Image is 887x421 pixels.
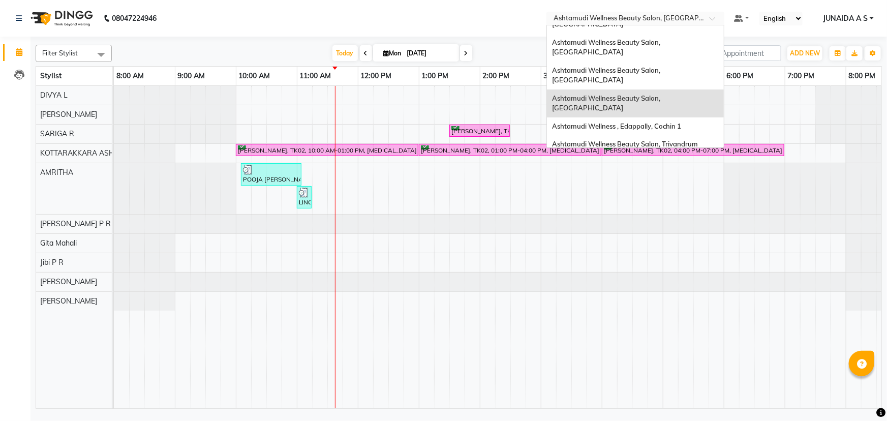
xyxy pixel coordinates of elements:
[552,66,662,84] span: Ashtamudi Wellness Beauty Salon, [GEOGRAPHIC_DATA]
[112,4,157,33] b: 08047224946
[40,91,68,100] span: DIVYA L
[114,69,146,83] a: 8:00 AM
[42,49,78,57] span: Filter Stylist
[419,69,451,83] a: 1:00 PM
[546,25,724,148] ng-dropdown-panel: Options list
[40,148,141,158] span: KOTTARAKKARA ASHTAMUDI
[236,69,273,83] a: 10:00 AM
[787,46,822,61] button: ADD NEW
[603,145,783,155] div: [PERSON_NAME], TK02, 04:00 PM-07:00 PM, [MEDICAL_DATA] Any Length Offer
[420,145,600,155] div: [PERSON_NAME], TK02, 01:00 PM-04:00 PM, [MEDICAL_DATA] Any Length Offer
[40,71,62,80] span: Stylist
[404,46,455,61] input: 2025-09-01
[40,277,97,286] span: [PERSON_NAME]
[40,258,64,267] span: Jibi P R
[823,13,868,24] span: JUNAIDA A S
[26,4,96,33] img: logo
[297,69,334,83] a: 11:00 AM
[541,69,573,83] a: 3:00 PM
[846,69,878,83] a: 8:00 PM
[332,45,358,61] span: Today
[40,238,77,248] span: Gita Mahali
[40,129,74,138] span: SARIGA R
[242,165,300,184] div: POOJA [PERSON_NAME], TK03, 10:05 AM-11:05 AM, Aroma Pedicure
[450,126,509,136] div: [PERSON_NAME], TK01, 01:30 PM-02:30 PM, D-Tan Cleanup
[237,145,417,155] div: [PERSON_NAME], TK02, 10:00 AM-01:00 PM, [MEDICAL_DATA] Any Length Offer
[175,69,208,83] a: 9:00 AM
[40,168,73,177] span: AMRITHA
[785,69,817,83] a: 7:00 PM
[298,188,311,207] div: LINCY, TK04, 11:00 AM-11:15 AM, Eyebrows Threading
[724,69,756,83] a: 6:00 PM
[552,94,662,112] span: Ashtamudi Wellness Beauty Salon, [GEOGRAPHIC_DATA]
[790,49,820,57] span: ADD NEW
[480,69,512,83] a: 2:00 PM
[381,49,404,57] span: Mon
[358,69,394,83] a: 12:00 PM
[552,38,662,56] span: Ashtamudi Wellness Beauty Salon, [GEOGRAPHIC_DATA]
[552,140,698,148] span: Ashtamudi Wellness Beauty Salon, Trivandrum
[40,296,97,306] span: [PERSON_NAME]
[552,122,681,130] span: Ashtamudi Wellness , Edappally, Cochin 1
[40,219,111,228] span: [PERSON_NAME] P R
[40,110,97,119] span: [PERSON_NAME]
[692,45,781,61] input: Search Appointment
